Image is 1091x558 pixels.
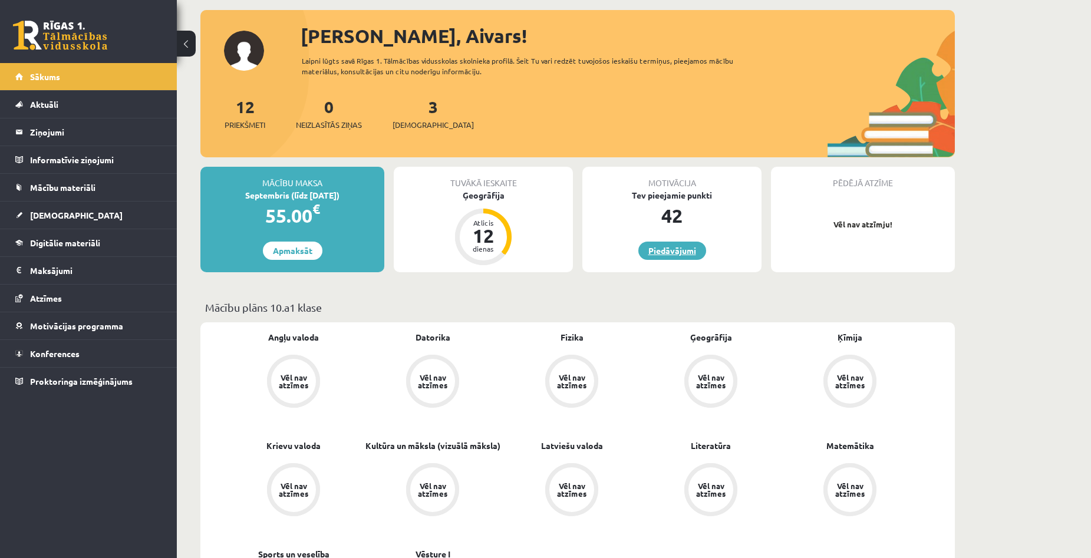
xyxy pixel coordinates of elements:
[394,189,573,202] div: Ģeogrāfija
[15,229,162,256] a: Digitālie materiāli
[15,368,162,395] a: Proktoringa izmēģinājums
[277,374,310,389] div: Vēl nav atzīmes
[561,331,584,344] a: Fizika
[416,374,449,389] div: Vēl nav atzīmes
[30,71,60,82] span: Sākums
[416,482,449,497] div: Vēl nav atzīmes
[312,200,320,217] span: €
[691,440,731,452] a: Literatūra
[833,374,866,389] div: Vēl nav atzīmes
[638,242,706,260] a: Piedāvājumi
[555,482,588,497] div: Vēl nav atzīmes
[15,146,162,173] a: Informatīvie ziņojumi
[30,146,162,173] legend: Informatīvie ziņojumi
[394,189,573,267] a: Ģeogrāfija Atlicis 12 dienas
[394,167,573,189] div: Tuvākā ieskaite
[30,321,123,331] span: Motivācijas programma
[416,331,450,344] a: Datorika
[15,118,162,146] a: Ziņojumi
[30,237,100,248] span: Digitālie materiāli
[15,63,162,90] a: Sākums
[225,119,265,131] span: Priekšmeti
[641,355,780,410] a: Vēl nav atzīmes
[771,167,955,189] div: Pēdējā atzīme
[266,440,321,452] a: Krievu valoda
[15,202,162,229] a: [DEMOGRAPHIC_DATA]
[30,118,162,146] legend: Ziņojumi
[365,440,500,452] a: Kultūra un māksla (vizuālā māksla)
[263,242,322,260] a: Apmaksāt
[30,182,95,193] span: Mācību materiāli
[15,340,162,367] a: Konferences
[393,119,474,131] span: [DEMOGRAPHIC_DATA]
[30,376,133,387] span: Proktoringa izmēģinājums
[780,355,919,410] a: Vēl nav atzīmes
[694,482,727,497] div: Vēl nav atzīmes
[826,440,874,452] a: Matemātika
[833,482,866,497] div: Vēl nav atzīmes
[15,312,162,339] a: Motivācijas programma
[200,167,384,189] div: Mācību maksa
[363,355,502,410] a: Vēl nav atzīmes
[363,463,502,519] a: Vēl nav atzīmes
[582,202,762,230] div: 42
[502,463,641,519] a: Vēl nav atzīmes
[15,257,162,284] a: Maksājumi
[466,219,501,226] div: Atlicis
[466,226,501,245] div: 12
[268,331,319,344] a: Angļu valoda
[30,293,62,303] span: Atzīmes
[393,96,474,131] a: 3[DEMOGRAPHIC_DATA]
[541,440,603,452] a: Latviešu valoda
[225,96,265,131] a: 12Priekšmeti
[224,355,363,410] a: Vēl nav atzīmes
[30,257,162,284] legend: Maksājumi
[13,21,107,50] a: Rīgas 1. Tālmācības vidusskola
[30,210,123,220] span: [DEMOGRAPHIC_DATA]
[777,219,949,230] p: Vēl nav atzīmju!
[277,482,310,497] div: Vēl nav atzīmes
[302,55,754,77] div: Laipni lūgts savā Rīgas 1. Tālmācības vidusskolas skolnieka profilā. Šeit Tu vari redzēt tuvojošo...
[15,174,162,201] a: Mācību materiāli
[205,299,950,315] p: Mācību plāns 10.a1 klase
[296,96,362,131] a: 0Neizlasītās ziņas
[694,374,727,389] div: Vēl nav atzīmes
[780,463,919,519] a: Vēl nav atzīmes
[200,202,384,230] div: 55.00
[296,119,362,131] span: Neizlasītās ziņas
[641,463,780,519] a: Vēl nav atzīmes
[582,189,762,202] div: Tev pieejamie punkti
[15,91,162,118] a: Aktuāli
[582,167,762,189] div: Motivācija
[690,331,732,344] a: Ģeogrāfija
[15,285,162,312] a: Atzīmes
[30,348,80,359] span: Konferences
[200,189,384,202] div: Septembris (līdz [DATE])
[301,22,955,50] div: [PERSON_NAME], Aivars!
[466,245,501,252] div: dienas
[502,355,641,410] a: Vēl nav atzīmes
[30,99,58,110] span: Aktuāli
[555,374,588,389] div: Vēl nav atzīmes
[838,331,862,344] a: Ķīmija
[224,463,363,519] a: Vēl nav atzīmes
